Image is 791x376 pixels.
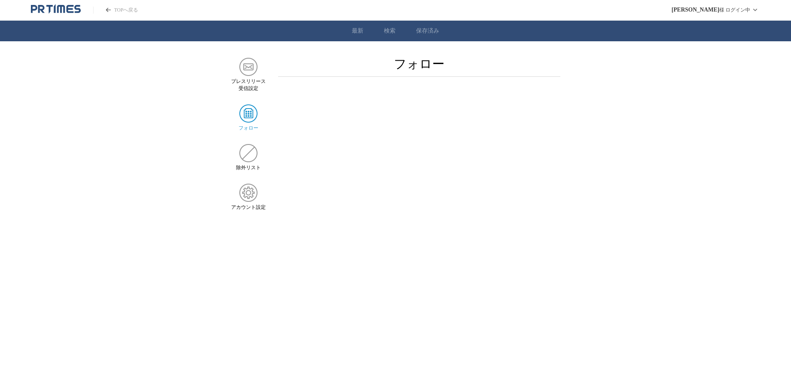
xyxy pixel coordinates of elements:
span: プレスリリース 受信設定 [231,78,266,92]
a: PR TIMESのトップページはこちら [93,7,138,14]
a: 検索 [384,27,395,35]
h2: フォロー [394,58,445,70]
span: アカウント設定 [231,204,266,211]
a: 最新 [352,27,363,35]
a: アカウント設定アカウント設定 [231,184,266,211]
span: [PERSON_NAME] [672,7,719,13]
a: 保存済み [416,27,439,35]
img: 除外リスト [239,144,257,162]
img: フォロー [239,104,257,123]
img: アカウント設定 [239,184,257,202]
a: フォローフォロー [231,104,266,132]
span: フォロー [239,125,258,132]
a: 除外リスト除外リスト [231,144,266,171]
span: 除外リスト [236,164,261,171]
img: プレスリリース 受信設定 [239,58,257,76]
a: PR TIMESのトップページはこちら [31,4,81,16]
a: プレスリリース 受信設定プレスリリース 受信設定 [231,58,266,92]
